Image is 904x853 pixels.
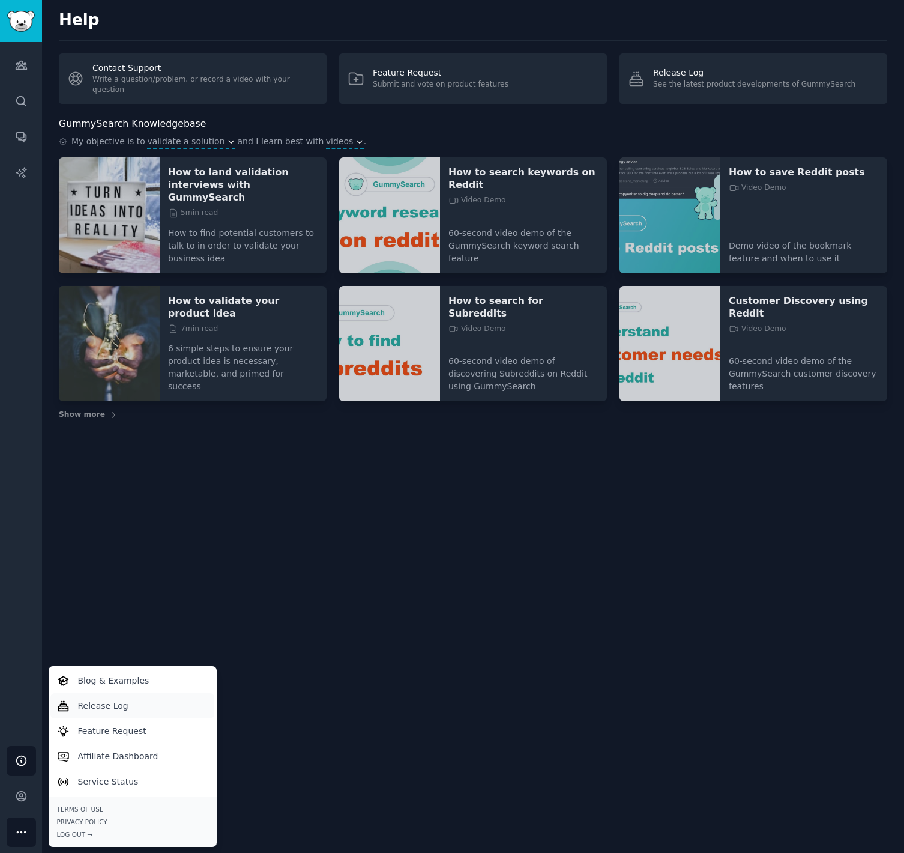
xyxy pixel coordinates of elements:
div: Feature Request [373,67,508,79]
h2: Help [59,11,887,30]
a: How to search for Subreddits [448,294,598,320]
div: . [59,135,887,149]
a: Release Log [50,693,214,718]
p: 60-second video demo of discovering Subreddits on Reddit using GummySearch [448,347,598,393]
a: Privacy Policy [57,818,208,826]
p: 60-second video demo of the GummySearch keyword search feature [448,219,598,265]
img: How to save Reddit posts [619,157,720,273]
p: 6 simple steps to ensure your product idea is necessary, marketable, and primed for success [168,334,318,393]
div: Log Out → [57,830,208,839]
span: Video Demo [448,195,506,206]
a: How to land validation interviews with GummySearch [168,166,318,204]
button: validate a solution [147,135,235,148]
a: Service Status [50,769,214,794]
p: Blog & Examples [78,675,149,687]
img: How to land validation interviews with GummySearch [59,157,160,273]
p: Release Log [78,700,128,712]
a: How to save Reddit posts [729,166,879,178]
span: Video Demo [729,324,786,335]
a: How to validate your product idea [168,294,318,320]
span: 5 min read [168,208,218,219]
a: Affiliate Dashboard [50,744,214,769]
p: Feature Request [78,725,146,738]
a: Customer Discovery using Reddit [729,294,879,320]
span: 7 min read [168,324,218,335]
p: Demo video of the bookmark feature and when to use it [729,231,879,265]
div: Submit and vote on product features [373,79,508,90]
div: See the latest product developments of GummySearch [653,79,855,90]
a: Release LogSee the latest product developments of GummySearch [619,53,887,104]
span: My objective is to [71,135,145,149]
p: 60-second video demo of the GummySearch customer discovery features [729,347,879,393]
button: videos [326,135,364,148]
div: Release Log [653,67,855,79]
a: Contact SupportWrite a question/problem, or record a video with your question [59,53,327,104]
span: and I learn best with [238,135,324,149]
p: Service Status [78,776,139,788]
img: Customer Discovery using Reddit [619,286,720,402]
span: Video Demo [448,324,506,335]
p: Affiliate Dashboard [78,750,158,763]
a: Blog & Examples [50,668,214,693]
a: Feature RequestSubmit and vote on product features [339,53,607,104]
h2: GummySearch Knowledgebase [59,117,206,132]
span: videos [326,135,354,148]
a: Terms of Use [57,805,208,813]
span: Show more [59,410,105,420]
p: How to find potential customers to talk to in order to validate your business idea [168,219,318,265]
img: How to validate your product idea [59,286,160,402]
img: How to search keywords on Reddit [339,157,440,273]
span: Video Demo [729,183,786,193]
img: How to search for Subreddits [339,286,440,402]
span: validate a solution [147,135,224,148]
img: GummySearch logo [7,11,35,32]
a: How to search keywords on Reddit [448,166,598,191]
a: Feature Request [50,718,214,744]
